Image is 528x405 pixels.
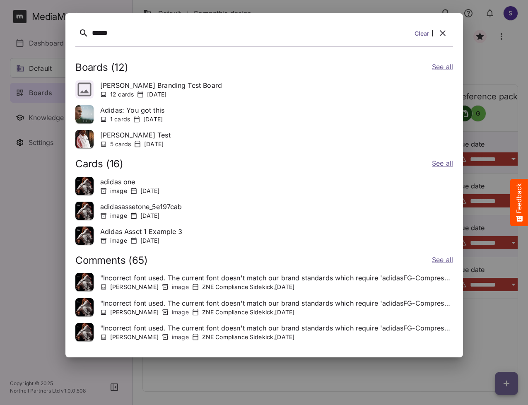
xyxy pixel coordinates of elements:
p: 12 cards [110,90,134,99]
p: ZNE Compliance Sidekick , [DATE] [202,283,294,291]
p: " Incorrect font used. The current font doesn't match our brand standards which require 'adidasFG... [100,298,453,308]
p: [DATE] [140,236,159,245]
a: See all [432,62,453,74]
img: thumbnail.png [75,105,94,123]
img: thumbnail.jpg [75,298,94,316]
h2: Cards ( 16 ) [75,158,123,170]
p: Adidas: You got this [100,105,164,115]
p: Adidas Asset 1 Example 3 [100,227,183,236]
p: image [110,212,127,220]
p: " Incorrect font used. The current font doesn't match our brand standards which require 'adidasFG... [100,273,453,283]
p: image [110,236,127,245]
p: ZNE Compliance Sidekick , [DATE] [202,333,294,341]
p: 1 cards [110,115,130,123]
p: [PERSON_NAME] [110,333,159,341]
button: Feedback [510,179,528,226]
a: See all [432,158,453,170]
img: thumbnail.jpg [75,273,94,291]
p: image [171,283,188,291]
img: thumbnail.jpg [75,323,94,341]
p: [DATE] [147,90,166,99]
p: image [171,308,188,316]
p: [DATE] [143,115,163,123]
a: See all [432,255,453,267]
img: thumbnail.jpg [75,202,94,220]
p: adidasassetone_5e197cab [100,202,182,212]
p: " Incorrect font used. The current font doesn't match our brand standards which require 'adidasFG... [100,323,453,333]
h2: Boards ( 12 ) [75,62,128,74]
p: [PERSON_NAME] [110,283,159,291]
img: thumbnail.jpg [75,130,94,148]
p: [DATE] [140,187,159,195]
p: ZNE Compliance Sidekick , [DATE] [202,308,294,316]
p: [PERSON_NAME] Test [100,130,171,140]
p: [DATE] [140,212,159,220]
p: image [110,187,127,195]
p: [DATE] [144,140,164,148]
p: image [171,333,188,341]
p: [PERSON_NAME] [110,308,159,316]
p: adidas one [100,177,160,187]
img: thumbnail.jpg [75,177,94,195]
p: 5 cards [110,140,131,148]
img: thumbnail.jpg [75,227,94,245]
h2: Comments ( 65 ) [75,255,147,267]
a: Clear [414,29,429,38]
p: [PERSON_NAME] Branding Test Board [100,80,222,90]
